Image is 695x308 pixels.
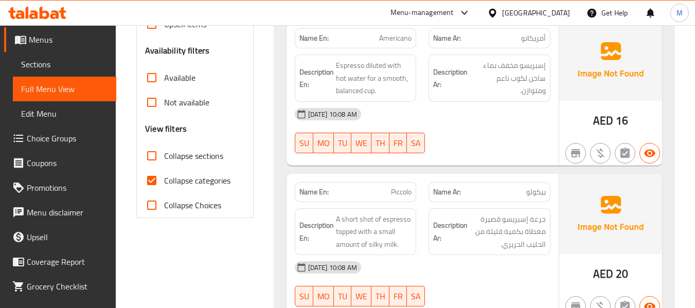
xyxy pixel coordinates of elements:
div: [GEOGRAPHIC_DATA] [502,7,570,19]
span: Full Menu View [21,83,108,95]
button: MO [313,133,334,153]
a: Coupons [4,151,116,175]
a: Coverage Report [4,249,116,274]
button: FR [389,286,407,306]
button: TH [371,133,389,153]
span: Grocery Checklist [27,280,108,293]
strong: Description Ar: [433,219,468,244]
span: WE [355,289,367,304]
span: Sections [21,58,108,70]
button: SA [407,286,425,306]
span: Upsell [27,231,108,243]
span: أمريكانو [521,33,546,44]
span: Promotions [27,182,108,194]
span: SU [299,136,309,151]
strong: Name En: [299,187,329,197]
span: Choice Groups [27,132,108,144]
strong: Name Ar: [433,33,461,44]
span: Upsell items [164,18,206,30]
button: MO [313,286,334,306]
span: FR [394,136,403,151]
button: Available [639,143,660,164]
span: TH [376,136,385,151]
button: Purchased item [590,143,611,164]
span: Menus [29,33,108,46]
span: Collapse categories [164,174,230,187]
div: Menu-management [390,7,454,19]
strong: Description En: [299,219,334,244]
button: WE [351,133,371,153]
a: Full Menu View [13,77,116,101]
a: Menus [4,27,116,52]
button: SU [295,286,313,306]
button: TU [334,133,351,153]
button: Not has choices [615,143,635,164]
h3: Availability filters [145,45,209,57]
a: Choice Groups [4,126,116,151]
button: Not branch specific item [565,143,586,164]
span: Not available [164,96,209,108]
span: بيكولو [526,187,546,197]
span: Espresso diluted with hot water for a smooth, balanced cup. [336,59,412,97]
span: Americano [379,33,412,44]
span: Available [164,71,195,84]
span: MO [317,289,330,304]
span: Piccolo [391,187,412,197]
strong: Description En: [299,66,334,91]
button: TU [334,286,351,306]
span: A short shot of espresso topped with a small amount of silky milk. [336,213,412,251]
button: TH [371,286,389,306]
span: AED [593,264,613,284]
button: SU [295,133,313,153]
span: 16 [616,111,628,131]
span: WE [355,136,367,151]
span: TU [338,289,347,304]
img: Ae5nvW7+0k+MAAAAAElFTkSuQmCC [559,174,662,254]
span: Collapse Choices [164,199,221,211]
span: SA [411,136,421,151]
span: Menu disclaimer [27,206,108,219]
span: Edit Menu [21,107,108,120]
span: M [676,7,683,19]
span: SU [299,289,309,304]
img: Ae5nvW7+0k+MAAAAAElFTkSuQmCC [559,20,662,100]
span: [DATE] 10:08 AM [304,263,361,273]
button: WE [351,286,371,306]
button: SA [407,133,425,153]
span: Coupons [27,157,108,169]
h3: View filters [145,123,187,135]
span: MO [317,136,330,151]
a: Upsell [4,225,116,249]
span: 20 [616,264,628,284]
a: Edit Menu [13,101,116,126]
strong: Description Ar: [433,66,468,91]
span: TU [338,136,347,151]
span: Coverage Report [27,256,108,268]
span: AED [593,111,613,131]
a: Grocery Checklist [4,274,116,299]
a: Menu disclaimer [4,200,116,225]
strong: Name En: [299,33,329,44]
strong: Name Ar: [433,187,461,197]
span: SA [411,289,421,304]
span: TH [376,289,385,304]
span: FR [394,289,403,304]
a: Sections [13,52,116,77]
span: إسبريسو مخفف بماء ساخن لكوب ناعم ومتوازن. [470,59,546,97]
a: Promotions [4,175,116,200]
span: Collapse sections [164,150,223,162]
span: [DATE] 10:08 AM [304,110,361,119]
button: FR [389,133,407,153]
span: جرعة إسبريسو قصيرة مغطاة بكمية قليلة من الحليب الحريري. [470,213,546,251]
